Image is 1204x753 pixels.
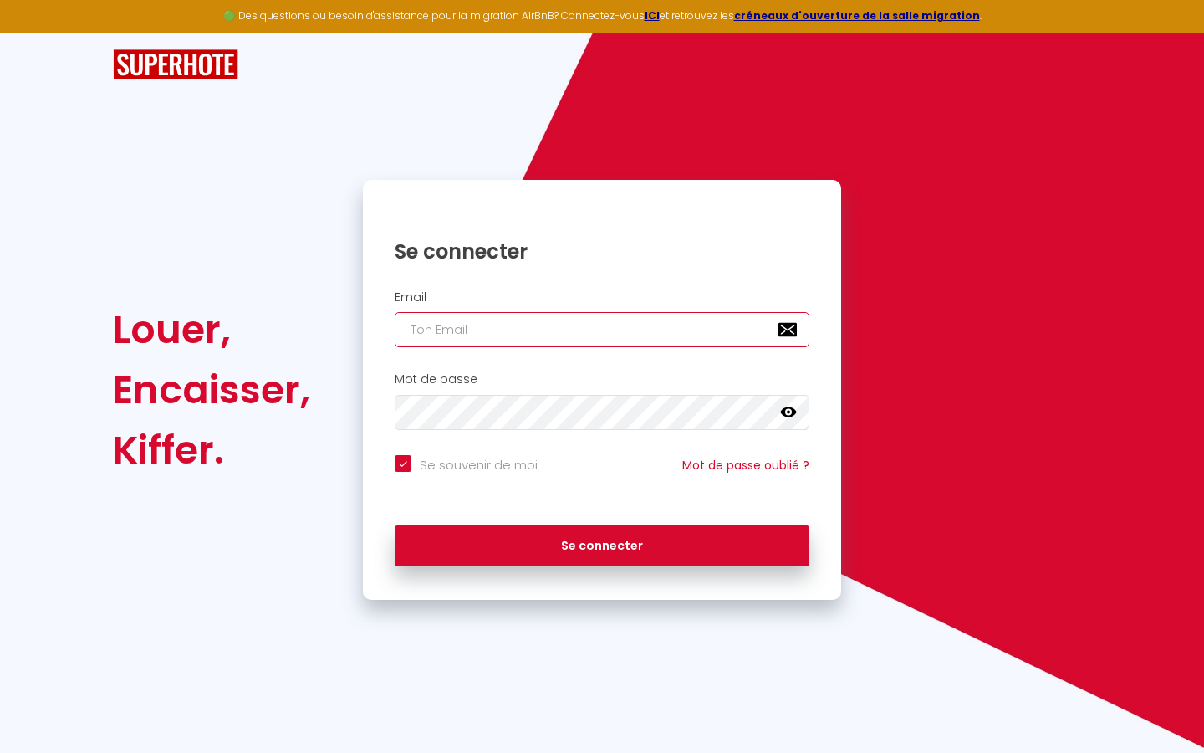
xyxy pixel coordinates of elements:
[395,238,809,264] h1: Se connecter
[113,360,310,420] div: Encaisser,
[645,8,660,23] a: ICI
[395,290,809,305] h2: Email
[113,49,238,80] img: SuperHote logo
[113,300,310,360] div: Louer,
[395,372,809,387] h2: Mot de passe
[13,7,64,57] button: Ouvrir le widget de chat LiveChat
[682,457,809,474] a: Mot de passe oublié ?
[395,312,809,347] input: Ton Email
[734,8,980,23] a: créneaux d'ouverture de la salle migration
[113,420,310,480] div: Kiffer.
[395,525,809,567] button: Se connecter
